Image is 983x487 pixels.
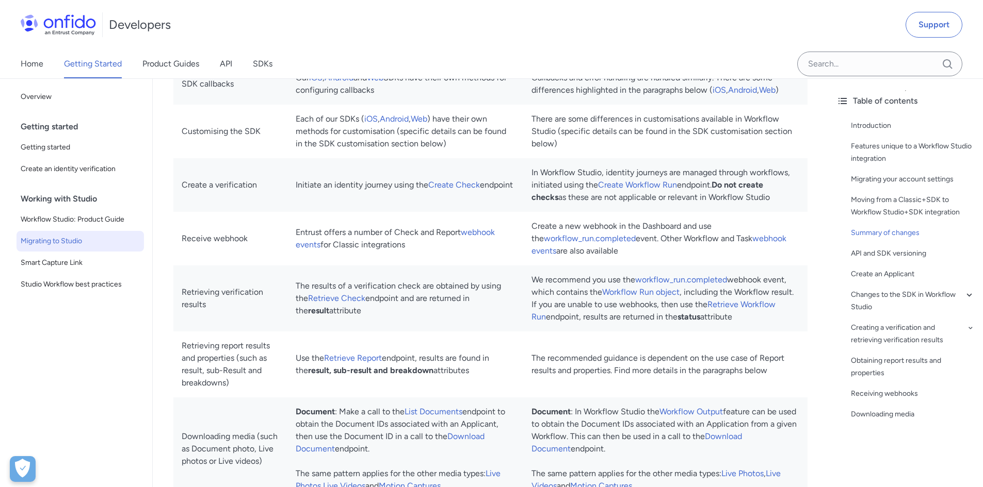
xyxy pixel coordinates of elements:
[523,158,808,212] td: In Workflow Studio, identity journeys are managed through workflows, initiated using the endpoint...
[531,180,763,202] strong: Do not create checks
[367,73,383,82] a: Web
[21,49,43,78] a: Home
[173,331,287,397] td: Retrieving report results and properties (such as result, sub-Result and breakdowns)
[851,355,975,379] a: Obtaining report results and properties
[721,468,764,478] a: Live Photos
[836,95,975,107] div: Table of contents
[602,287,680,297] a: Workflow Run object
[21,278,140,291] span: Studio Workflow best practices
[17,253,144,273] a: Smart Capture Link
[851,173,975,186] a: Migrating your account settings
[851,289,975,313] a: Changes to the SDK in Workflow Studio
[906,12,962,38] a: Support
[21,91,140,103] span: Overview
[659,407,723,416] a: Workflow Output
[173,105,287,158] td: Customising the SDK
[531,233,786,256] a: webhook events
[17,209,144,230] a: Workflow Studio: Product Guide
[523,265,808,331] td: We recommend you use the webhook event, which contains the , including the Workflow result. If yo...
[21,163,140,175] span: Create an identity verification
[851,120,975,132] a: Introduction
[797,52,962,76] input: Onfido search input field
[531,431,742,454] a: Download Document
[851,268,975,280] a: Create an Applicant
[728,85,757,95] a: Android
[324,353,382,363] a: Retrieve Report
[287,265,523,331] td: The results of a verification check are obtained by using the endpoint and are returned in the at...
[851,408,975,421] a: Downloading media
[851,322,975,346] a: Creating a verification and retrieving verification results
[759,85,776,95] a: Web
[287,105,523,158] td: Each of our SDKs ( , , ) have their own methods for customisation (specific details can be found ...
[21,141,140,154] span: Getting started
[21,235,140,247] span: Migrating to Studio
[173,63,287,105] td: SDK callbacks
[523,63,808,105] td: Callbacks and error handling are handled similarly. There are some differences highlighted in the...
[851,194,975,219] a: Moving from a Classic+SDK to Workflow Studio+SDK integration
[851,388,975,400] a: Receiving webhooks
[173,158,287,212] td: Create a verification
[21,257,140,269] span: Smart Capture Link
[428,180,480,190] a: Create Check
[713,85,726,95] a: iOS
[851,247,975,260] a: API and SDK versioning
[21,116,148,137] div: Getting started
[380,114,409,124] a: Android
[142,49,199,78] a: Product Guides
[296,431,485,454] a: Download Document
[851,227,975,239] a: Summary of changes
[635,275,727,284] a: workflow_run.completed
[10,456,36,482] button: Open Preferences
[253,49,272,78] a: SDKs
[17,231,144,251] a: Migrating to Studio
[411,114,427,124] a: Web
[678,312,700,322] strong: status
[17,159,144,179] a: Create an identity verification
[523,331,808,397] td: The recommended guidance is dependent on the use case of Report results and properties. Find more...
[364,114,378,124] a: iOS
[598,180,677,190] a: Create Workflow Run
[287,63,523,105] td: Our , and SDKs have their own methods for configuring callbacks
[220,49,232,78] a: API
[851,140,975,165] a: Features unique to a Workflow Studio integration
[21,189,148,209] div: Working with Studio
[64,49,122,78] a: Getting Started
[17,137,144,158] a: Getting started
[544,233,636,243] a: workflow_run.completed
[531,299,776,322] a: Retrieve Workflow Run
[109,16,171,33] h1: Developers
[405,407,462,416] a: List Documents
[296,407,335,416] strong: Document
[308,293,365,303] a: Retrieve Check
[531,407,571,416] strong: Document
[10,456,36,482] div: Cookie Preferences
[287,212,523,265] td: Entrust offers a number of Check and Report for Classic integrations
[17,87,144,107] a: Overview
[21,14,96,35] img: Onfido Logo
[325,73,353,82] a: Android
[523,212,808,265] td: Create a new webhook in the Dashboard and use the event. Other Workflow and Task are also available
[17,274,144,295] a: Studio Workflow best practices
[308,365,433,375] strong: result, sub-result and breakdown
[523,105,808,158] td: There are some differences in customisations available in Workflow Studio (specific details can b...
[173,265,287,331] td: Retrieving verification results
[309,73,323,82] a: iOS
[21,213,140,226] span: Workflow Studio: Product Guide
[287,158,523,212] td: Initiate an identity journey using the endpoint
[308,306,329,315] strong: result
[173,212,287,265] td: Receive webhook
[296,227,495,249] a: webhook events
[287,331,523,397] td: Use the endpoint, results are found in the attributes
